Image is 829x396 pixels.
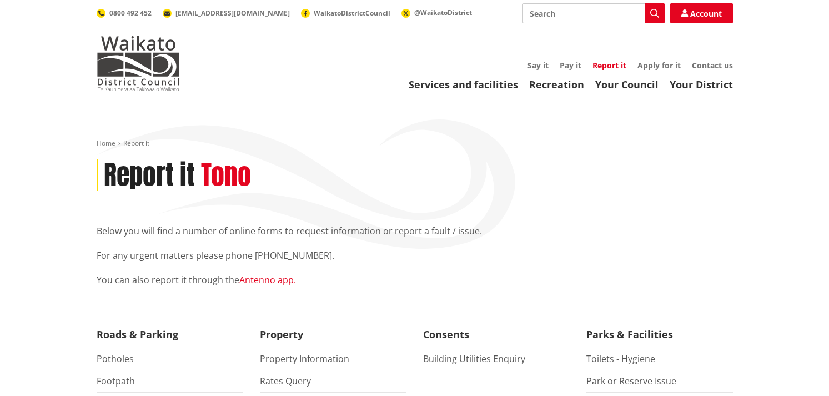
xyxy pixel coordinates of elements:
[97,273,733,287] p: You can also report it through the
[522,3,665,23] input: Search input
[314,8,390,18] span: WaikatoDistrictCouncil
[201,159,251,192] h2: Tono
[163,8,290,18] a: [EMAIL_ADDRESS][DOMAIN_NAME]
[301,8,390,18] a: WaikatoDistrictCouncil
[260,353,349,365] a: Property Information
[527,60,549,71] a: Say it
[529,78,584,91] a: Recreation
[692,60,733,71] a: Contact us
[670,3,733,23] a: Account
[595,78,659,91] a: Your Council
[97,139,733,148] nav: breadcrumb
[97,8,152,18] a: 0800 492 452
[123,138,149,148] span: Report it
[260,375,311,387] a: Rates Query
[586,353,655,365] a: Toilets - Hygiene
[409,78,518,91] a: Services and facilities
[637,60,681,71] a: Apply for it
[592,60,626,72] a: Report it
[97,375,135,387] a: Footpath
[97,224,733,238] p: Below you will find a number of online forms to request information or report a fault / issue.
[414,8,472,17] span: @WaikatoDistrict
[175,8,290,18] span: [EMAIL_ADDRESS][DOMAIN_NAME]
[97,249,733,262] p: For any urgent matters please phone [PHONE_NUMBER].
[104,159,195,192] h1: Report it
[560,60,581,71] a: Pay it
[109,8,152,18] span: 0800 492 452
[97,36,180,91] img: Waikato District Council - Te Kaunihera aa Takiwaa o Waikato
[260,322,406,348] span: Property
[97,138,115,148] a: Home
[586,322,733,348] span: Parks & Facilities
[423,353,525,365] a: Building Utilities Enquiry
[670,78,733,91] a: Your District
[97,353,134,365] a: Potholes
[97,322,243,348] span: Roads & Parking
[423,322,570,348] span: Consents
[586,375,676,387] a: Park or Reserve Issue
[239,274,296,286] a: Antenno app.
[401,8,472,17] a: @WaikatoDistrict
